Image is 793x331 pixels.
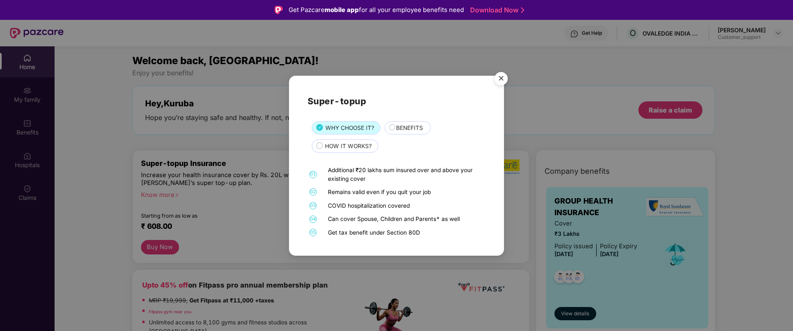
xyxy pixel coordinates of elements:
[309,229,317,236] span: 05
[308,94,485,108] h2: Super-topup
[325,6,359,14] strong: mobile app
[490,68,513,91] img: svg+xml;base64,PHN2ZyB4bWxucz0iaHR0cDovL3d3dy53My5vcmcvMjAwMC9zdmciIHdpZHRoPSI1NiIgaGVpZ2h0PSI1Ni...
[309,202,317,209] span: 03
[309,188,317,196] span: 02
[325,142,372,151] span: HOW IT WORKS?
[470,6,522,14] a: Download Now
[289,5,464,15] div: Get Pazcare for all your employee benefits need
[490,68,512,90] button: Close
[309,170,317,178] span: 01
[328,201,483,210] div: COVID hospitalization covered
[275,6,283,14] img: Logo
[396,123,423,132] span: BENEFITS
[521,6,524,14] img: Stroke
[325,123,374,132] span: WHY CHOOSE IT?
[328,166,483,183] div: Additional ₹20 lakhs sum insured over and above your existing cover
[328,228,483,237] div: Get tax benefit under Section 80D
[328,215,483,223] div: Can cover Spouse, Children and Parents* as well
[309,215,317,223] span: 04
[328,188,483,197] div: Remains valid even if you quit your job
